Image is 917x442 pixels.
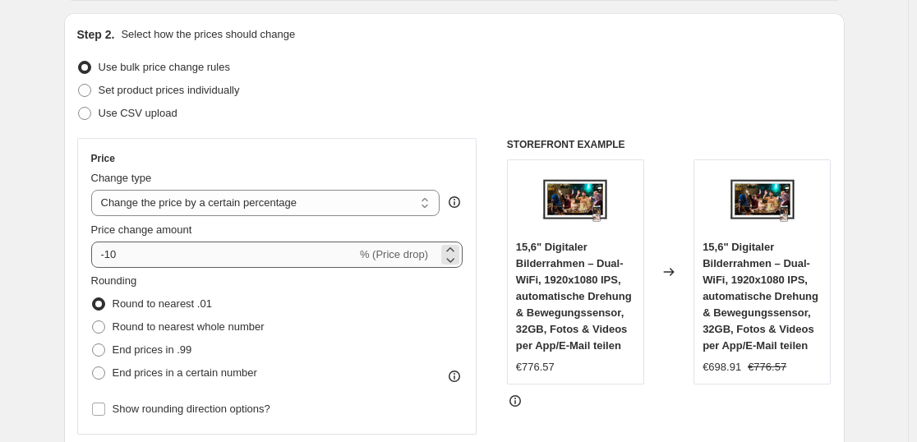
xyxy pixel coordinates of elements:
span: 15,6" Digitaler Bilderrahmen – Dual-WiFi, 1920x1080 IPS, automatische Drehung & Bewegungssensor, ... [516,241,632,352]
span: Use CSV upload [99,107,177,119]
div: €698.91 [703,359,741,375]
span: Round to nearest whole number [113,320,265,333]
input: -15 [91,242,357,268]
p: Select how the prices should change [121,26,295,43]
div: €776.57 [516,359,555,375]
span: Show rounding direction options? [113,403,270,415]
span: Use bulk price change rules [99,61,230,73]
span: End prices in .99 [113,343,192,356]
div: help [446,194,463,210]
h2: Step 2. [77,26,115,43]
span: Price change amount [91,223,192,236]
span: Rounding [91,274,137,287]
h6: STOREFRONT EXAMPLE [507,138,832,151]
img: 71-dfoP5dOL_80x.jpg [730,168,795,234]
strike: €776.57 [748,359,786,375]
span: % (Price drop) [360,248,428,260]
img: 71-dfoP5dOL_80x.jpg [542,168,608,234]
span: 15,6" Digitaler Bilderrahmen – Dual-WiFi, 1920x1080 IPS, automatische Drehung & Bewegungssensor, ... [703,241,818,352]
span: Change type [91,172,152,184]
h3: Price [91,152,115,165]
span: Set product prices individually [99,84,240,96]
span: Round to nearest .01 [113,297,212,310]
span: End prices in a certain number [113,366,257,379]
